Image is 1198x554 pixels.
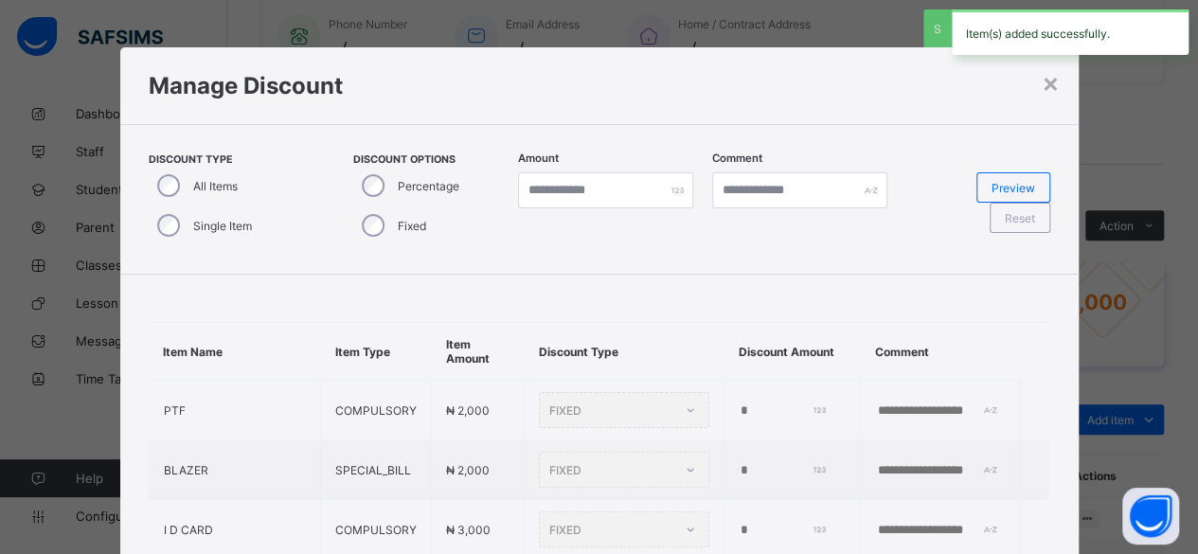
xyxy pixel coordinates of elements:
label: Fixed [398,219,426,233]
h1: Manage Discount [149,72,1050,99]
td: PTF [149,381,321,440]
td: COMPULSORY [321,381,432,440]
th: Comment [861,323,1021,381]
div: × [1042,66,1060,98]
td: BLAZER [149,440,321,500]
th: Discount Amount [724,323,861,381]
th: Item Type [321,323,432,381]
td: SPECIAL_BILL [321,440,432,500]
th: Item Amount [432,323,525,381]
span: Discount Type [149,153,315,166]
span: Preview [992,181,1035,195]
label: All Items [193,179,238,193]
span: ₦ 3,000 [446,523,491,537]
label: Percentage [398,179,459,193]
div: Item(s) added successfully. [952,9,1189,55]
span: Discount Options [353,153,510,166]
span: ₦ 2,000 [446,463,490,477]
th: Discount Type [525,323,724,381]
th: Item Name [149,323,321,381]
label: Single Item [193,219,252,233]
button: Open asap [1122,488,1179,545]
label: Amount [518,152,559,165]
label: Comment [712,152,762,165]
span: Reset [1005,211,1035,225]
span: ₦ 2,000 [446,403,490,418]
